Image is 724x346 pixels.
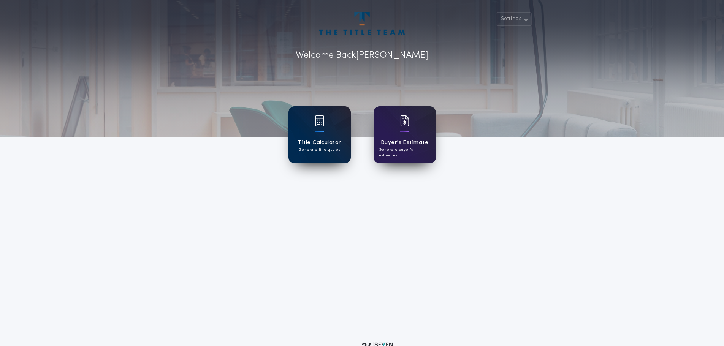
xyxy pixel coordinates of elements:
[496,12,532,26] button: Settings
[296,49,428,62] p: Welcome Back [PERSON_NAME]
[400,115,409,126] img: card icon
[374,106,436,163] a: card iconBuyer's EstimateGenerate buyer's estimates
[299,147,340,153] p: Generate title quotes
[379,147,431,158] p: Generate buyer's estimates
[288,106,351,163] a: card iconTitle CalculatorGenerate title quotes
[315,115,324,126] img: card icon
[381,138,428,147] h1: Buyer's Estimate
[319,12,404,35] img: account-logo
[298,138,341,147] h1: Title Calculator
